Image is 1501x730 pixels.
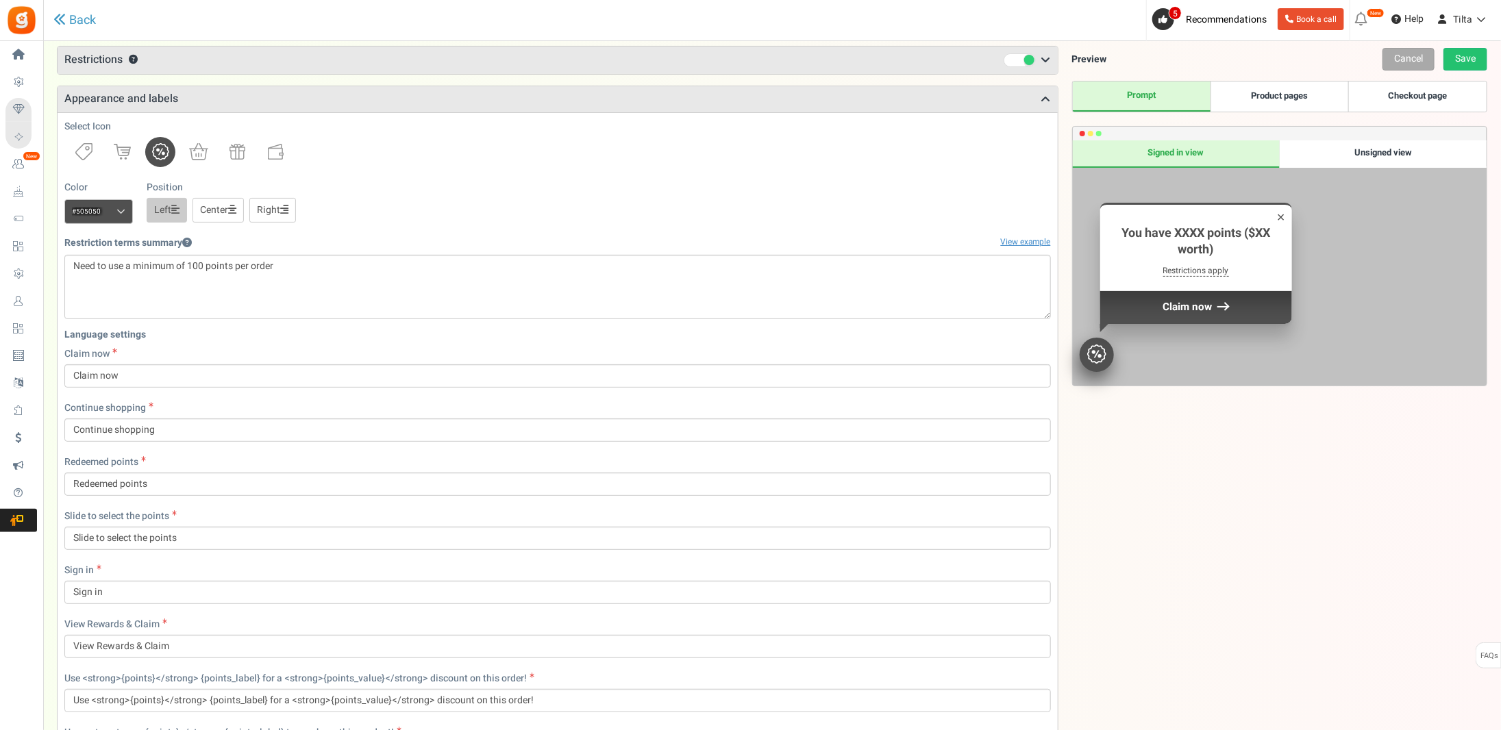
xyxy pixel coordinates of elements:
img: cart.svg [114,144,131,160]
a: Product pages [1211,81,1348,112]
span: Restrictions [64,51,123,68]
span: Redeemed points [64,455,138,469]
span: 5 [1169,6,1182,20]
h5: Preview [1072,54,1107,64]
a: Left [147,198,187,223]
img: Gratisfaction [6,5,37,36]
textarea: {settings.redeem_restrict_terms} [64,255,1051,319]
div: Signed in view [1073,140,1280,168]
label: Select Icon [64,120,111,134]
a: Checkout page [1348,81,1486,112]
a: Back [53,13,96,27]
span: Tilta [1453,12,1472,27]
h5: Language settings [64,329,1051,340]
h3: Appearance and labels [58,86,1058,112]
div: × [1277,208,1285,227]
em: New [23,151,40,161]
span: Slide to select the points [64,509,169,523]
a: Prompt [1073,81,1211,112]
img: priceTag.svg [75,143,92,160]
div: Restrictions apply [1163,265,1229,277]
h5: Restriction terms summary [64,238,192,248]
div: Preview only [1073,140,1487,386]
a: New [5,153,37,176]
img: gift.svg [230,144,245,160]
img: badge.svg [1087,344,1106,364]
a: Center [193,198,244,223]
a: Save [1443,48,1487,71]
span: Claim now [1163,299,1212,314]
span: FAQs [1480,643,1498,669]
button: ? [129,55,138,64]
a: Book a call [1278,8,1344,30]
div: Claim now [1100,290,1292,323]
div: Unsigned view [1280,140,1487,168]
label: Color [64,181,88,194]
span: Recommendations [1186,12,1267,27]
a: Right [249,198,296,223]
a: View example [1001,236,1051,248]
span: Claim now [64,347,110,361]
em: New [1367,8,1385,18]
span: You have XXXX points ($XX worth) [1121,224,1270,259]
span: Sign in [64,563,94,577]
label: Position [147,181,183,194]
span: Use <strong>{points}</strong> {points_label} for a <strong>{points_value}</strong> discount on th... [64,671,527,685]
span: View Rewards & Claim [64,617,160,631]
span: Continue shopping [64,401,146,415]
span: Help [1401,12,1424,26]
a: 5 Recommendations [1152,8,1272,30]
a: Help [1386,8,1429,30]
img: shoppingBag.svg [189,143,208,160]
img: wallet.svg [268,144,284,160]
img: badge.svg [152,143,169,160]
a: Cancel [1382,48,1435,71]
